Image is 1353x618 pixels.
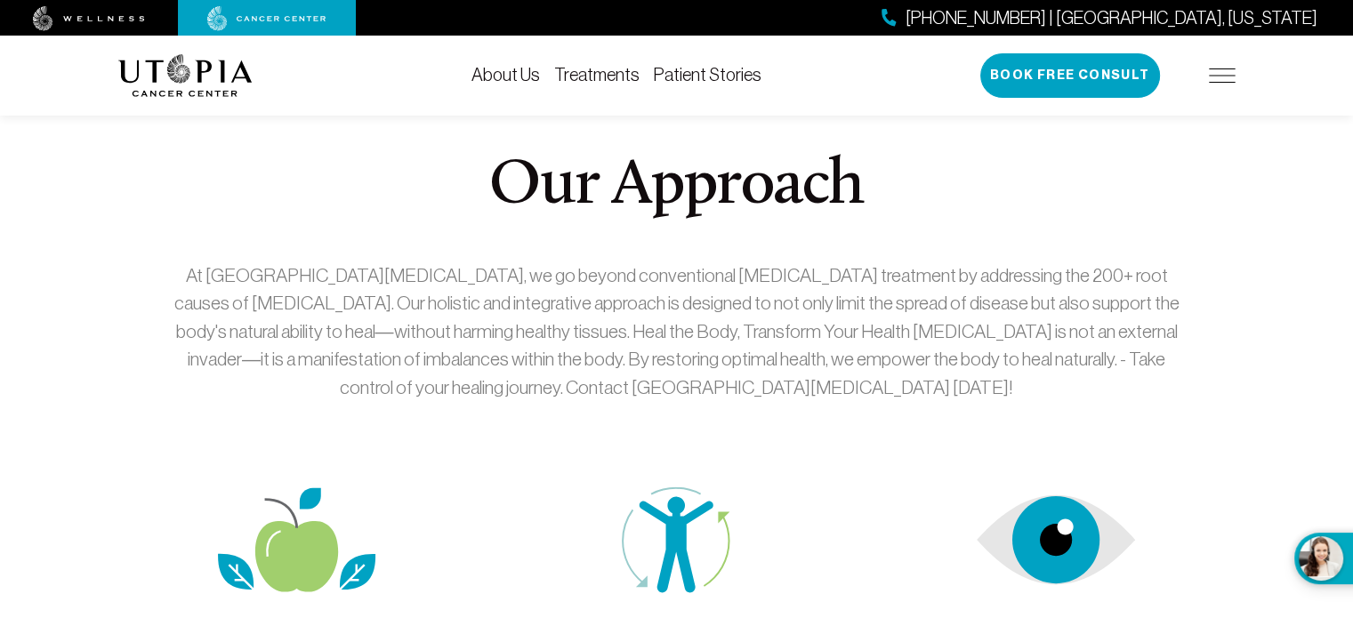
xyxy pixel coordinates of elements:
[977,486,1135,593] img: Clarity
[980,53,1160,98] button: Book Free Consult
[906,5,1317,31] span: [PHONE_NUMBER] | [GEOGRAPHIC_DATA], [US_STATE]
[218,486,376,593] img: Alkaline Diet
[33,6,145,31] img: wellness
[1209,68,1236,83] img: icon-hamburger
[165,155,1188,219] h2: Our Approach
[654,65,761,84] a: Patient Stories
[207,6,326,31] img: cancer center
[471,65,540,84] a: About Us
[597,486,755,593] img: Immunity
[882,5,1317,31] a: [PHONE_NUMBER] | [GEOGRAPHIC_DATA], [US_STATE]
[554,65,640,84] a: Treatments
[165,261,1188,402] p: At [GEOGRAPHIC_DATA][MEDICAL_DATA], we go beyond conventional [MEDICAL_DATA] treatment by address...
[118,54,253,97] img: logo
